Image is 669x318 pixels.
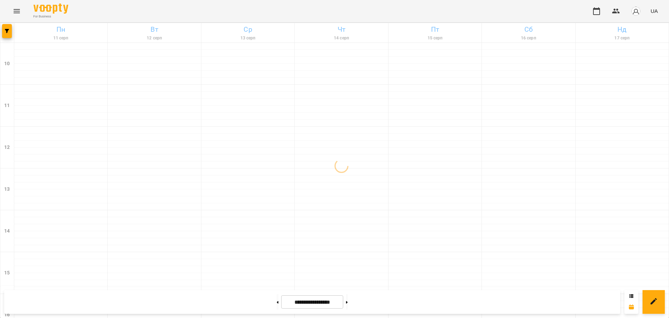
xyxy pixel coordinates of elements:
h6: 12 [4,144,10,151]
span: For Business [33,14,68,19]
h6: 11 [4,102,10,109]
h6: 15 серп [390,35,480,41]
h6: Пт [390,24,480,35]
h6: Нд [577,24,668,35]
button: Menu [8,3,25,20]
h6: Пн [15,24,106,35]
span: UA [651,7,658,15]
h6: 10 [4,60,10,68]
img: Voopty Logo [33,3,68,14]
h6: Ср [202,24,293,35]
h6: 17 серп [577,35,668,41]
img: avatar_s.png [631,6,641,16]
h6: 16 серп [483,35,574,41]
h6: 14 серп [296,35,387,41]
h6: Вт [109,24,200,35]
h6: Чт [296,24,387,35]
h6: Сб [483,24,574,35]
h6: 11 серп [15,35,106,41]
button: UA [648,5,661,17]
h6: 13 [4,185,10,193]
h6: 14 [4,227,10,235]
h6: 12 серп [109,35,200,41]
h6: 13 серп [202,35,293,41]
h6: 15 [4,269,10,277]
